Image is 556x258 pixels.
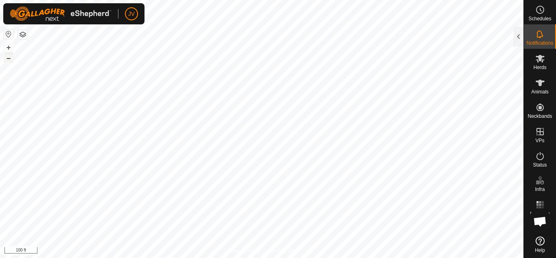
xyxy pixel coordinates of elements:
span: Herds [533,65,546,70]
span: Infra [535,187,545,192]
span: Notifications [527,41,553,46]
button: + [4,43,13,52]
span: Schedules [528,16,551,21]
span: Heatmap [530,211,550,216]
button: Reset Map [4,29,13,39]
a: Contact Us [270,247,294,255]
span: Status [533,163,547,167]
button: Map Layers [18,30,28,39]
div: Open chat [528,209,552,234]
img: Gallagher Logo [10,7,112,21]
span: JV [128,10,135,18]
button: – [4,53,13,63]
a: Privacy Policy [230,247,260,255]
span: Help [535,248,545,253]
span: VPs [535,138,544,143]
span: Animals [531,89,549,94]
a: Help [524,233,556,256]
span: Neckbands [528,114,552,119]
